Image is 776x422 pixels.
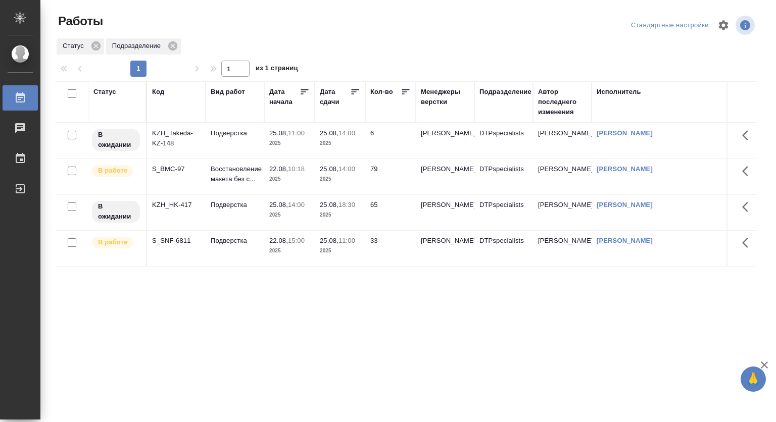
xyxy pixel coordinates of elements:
span: Настроить таблицу [711,13,736,37]
div: Исполнитель выполняет работу [91,164,141,178]
p: [PERSON_NAME] [421,236,469,246]
td: 6 [365,123,416,159]
p: 11:00 [338,237,355,244]
p: 11:00 [288,129,305,137]
p: 25.08, [320,129,338,137]
td: 65 [365,195,416,230]
div: Менеджеры верстки [421,87,469,107]
span: Работы [56,13,103,29]
td: [PERSON_NAME] [533,159,592,194]
button: 🙏 [741,366,766,392]
button: Здесь прячутся важные кнопки [736,123,760,147]
p: 22.08, [269,237,288,244]
td: 79 [365,159,416,194]
p: 25.08, [320,237,338,244]
td: DTPspecialists [474,231,533,266]
div: Подразделение [479,87,531,97]
td: DTPspecialists [474,159,533,194]
div: Исполнитель назначен, приступать к работе пока рано [91,128,141,152]
div: Подразделение [106,38,181,55]
p: 2025 [269,210,310,220]
p: [PERSON_NAME] [421,164,469,174]
td: DTPspecialists [474,195,533,230]
p: Восстановление макета без с... [211,164,259,184]
div: Автор последнего изменения [538,87,587,117]
p: Подверстка [211,236,259,246]
a: [PERSON_NAME] [597,165,653,173]
p: Подверстка [211,200,259,210]
p: 22.08, [269,165,288,173]
p: 25.08, [269,129,288,137]
div: Исполнитель [597,87,641,97]
p: 14:00 [288,201,305,208]
td: 33 [365,231,416,266]
div: S_BMC-97 [152,164,201,174]
div: Кол-во [370,87,393,97]
p: 2025 [269,246,310,256]
p: 2025 [269,174,310,184]
p: [PERSON_NAME] [421,128,469,138]
p: 2025 [320,246,360,256]
a: [PERSON_NAME] [597,129,653,137]
div: Вид работ [211,87,245,97]
div: Статус [57,38,104,55]
div: split button [628,18,711,33]
p: 2025 [320,174,360,184]
p: Статус [63,41,87,51]
a: [PERSON_NAME] [597,237,653,244]
p: [PERSON_NAME] [421,200,469,210]
p: Подразделение [112,41,164,51]
div: Исполнитель назначен, приступать к работе пока рано [91,200,141,224]
div: Код [152,87,164,97]
p: 15:00 [288,237,305,244]
a: [PERSON_NAME] [597,201,653,208]
div: Дата сдачи [320,87,350,107]
span: 🙏 [745,368,762,390]
p: 2025 [269,138,310,148]
td: [PERSON_NAME] [533,195,592,230]
p: В ожидании [98,130,134,150]
p: 25.08, [320,201,338,208]
p: Подверстка [211,128,259,138]
p: В ожидании [98,201,134,222]
p: 14:00 [338,129,355,137]
td: [PERSON_NAME] [533,231,592,266]
button: Здесь прячутся важные кнопки [736,231,760,255]
p: 10:18 [288,165,305,173]
p: В работе [98,237,127,247]
div: Дата начала [269,87,300,107]
p: В работе [98,166,127,176]
p: 25.08, [269,201,288,208]
p: 14:00 [338,165,355,173]
p: 18:30 [338,201,355,208]
p: 25.08, [320,165,338,173]
p: 2025 [320,210,360,220]
span: Посмотреть информацию [736,16,757,35]
td: [PERSON_NAME] [533,123,592,159]
div: Статус [93,87,116,97]
button: Здесь прячутся важные кнопки [736,159,760,183]
div: KZH_HK-417 [152,200,201,210]
div: KZH_Takeda-KZ-148 [152,128,201,148]
div: S_SNF-6811 [152,236,201,246]
td: DTPspecialists [474,123,533,159]
p: 2025 [320,138,360,148]
div: Исполнитель выполняет работу [91,236,141,249]
span: из 1 страниц [256,62,298,77]
button: Здесь прячутся важные кнопки [736,195,760,219]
